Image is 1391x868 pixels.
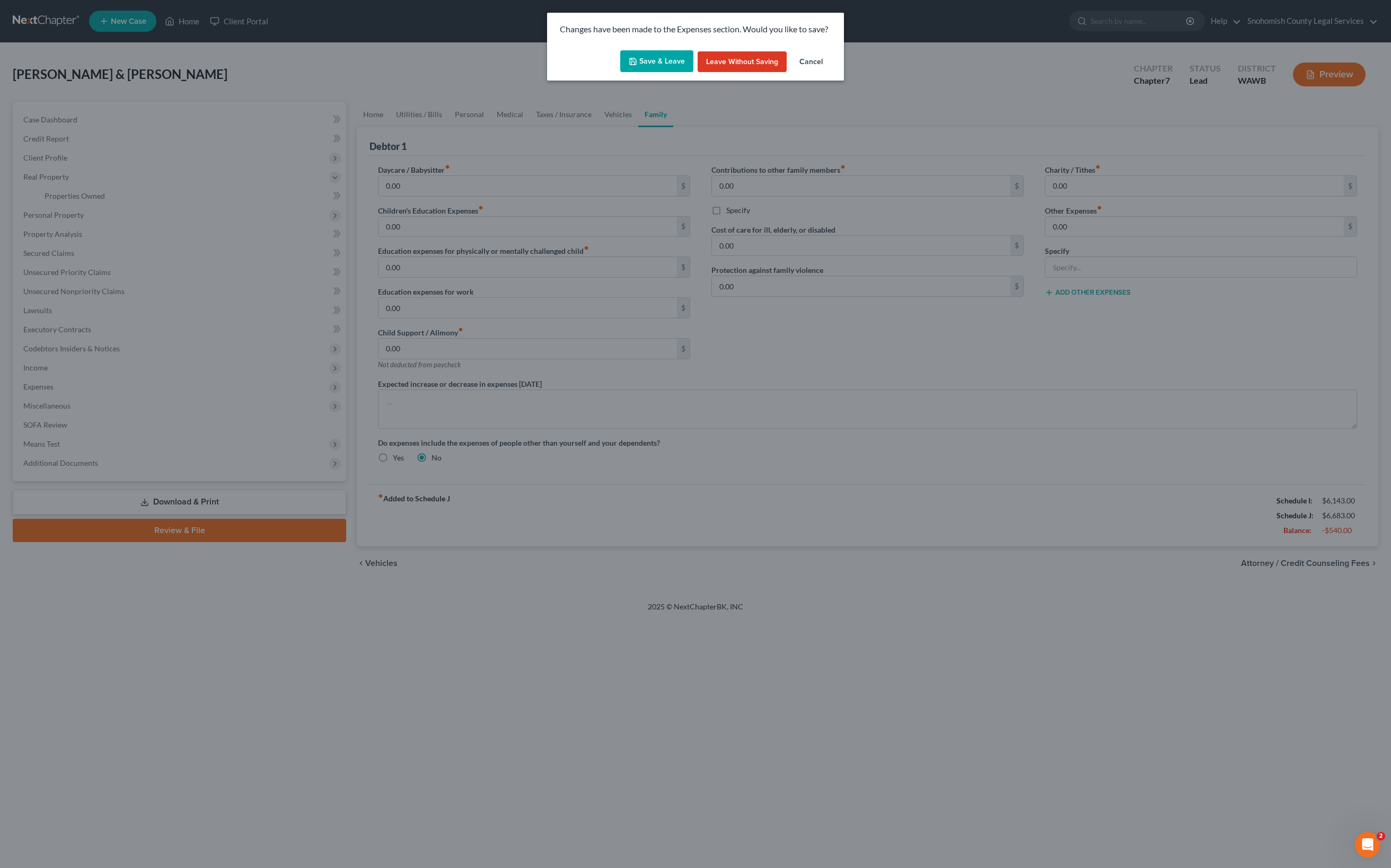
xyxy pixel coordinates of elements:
button: Leave without Saving [698,51,787,73]
span: 2 [1377,832,1385,840]
iframe: Intercom live chat [1355,832,1380,857]
button: Save & Leave [620,50,693,73]
p: Changes have been made to the Expenses section. Would you like to save? [560,23,831,36]
button: Cancel [791,51,831,73]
